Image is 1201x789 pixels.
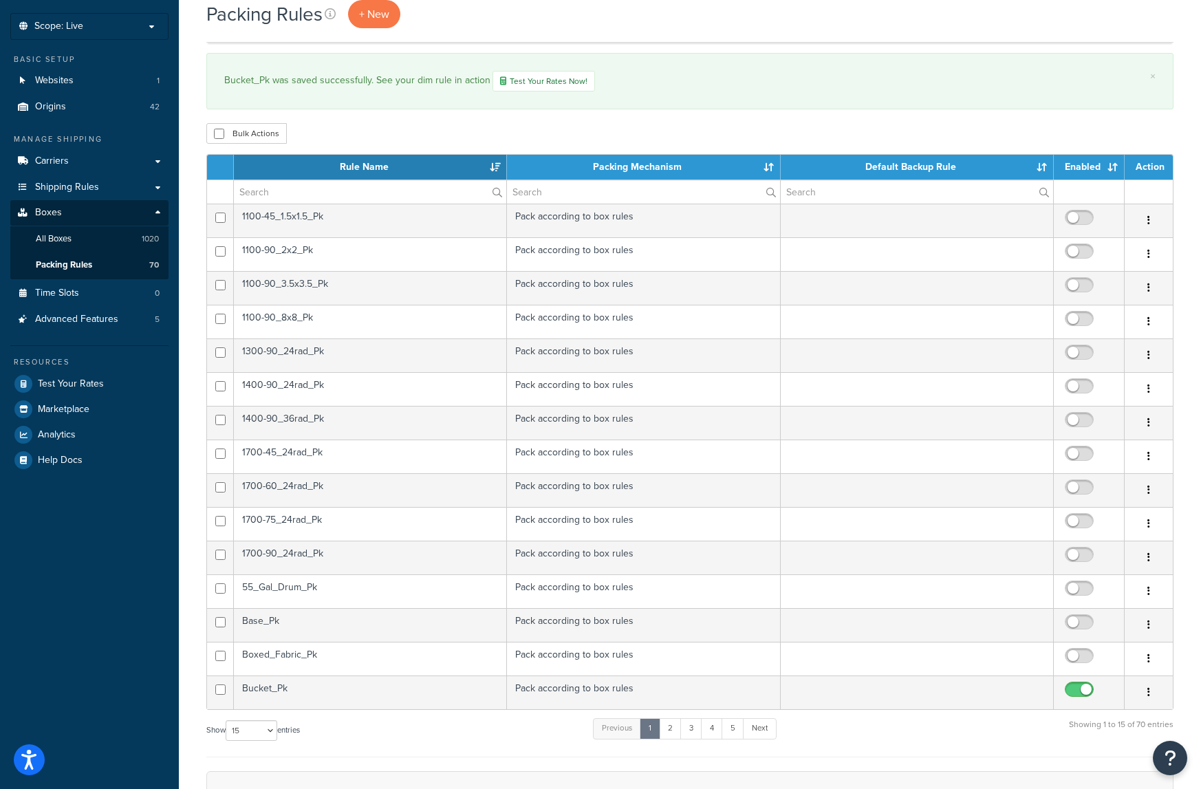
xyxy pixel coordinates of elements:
[38,404,89,415] span: Marketplace
[234,642,507,675] td: Boxed_Fabric_Pk
[38,378,104,390] span: Test Your Rates
[743,718,777,739] a: Next
[157,75,160,87] span: 1
[507,608,780,642] td: Pack according to box rules
[155,288,160,299] span: 0
[10,94,169,120] a: Origins 42
[507,642,780,675] td: Pack according to box rules
[10,307,169,332] a: Advanced Features 5
[226,720,277,741] select: Showentries
[35,155,69,167] span: Carriers
[206,123,287,144] button: Bulk Actions
[781,180,1053,204] input: Search
[36,233,72,245] span: All Boxes
[10,54,169,65] div: Basic Setup
[507,271,780,305] td: Pack according to box rules
[507,372,780,406] td: Pack according to box rules
[507,305,780,338] td: Pack according to box rules
[234,372,507,406] td: 1400-90_24rad_Pk
[35,101,66,113] span: Origins
[507,473,780,507] td: Pack according to box rules
[10,68,169,94] a: Websites 1
[10,200,169,226] a: Boxes
[35,288,79,299] span: Time Slots
[234,675,507,709] td: Bucket_Pk
[10,68,169,94] li: Websites
[10,448,169,473] a: Help Docs
[38,455,83,466] span: Help Docs
[234,271,507,305] td: 1100-90_3.5x3.5_Pk
[35,314,118,325] span: Advanced Features
[234,305,507,338] td: 1100-90_8x8_Pk
[150,101,160,113] span: 42
[507,204,780,237] td: Pack according to box rules
[10,397,169,422] a: Marketplace
[234,180,506,204] input: Search
[640,718,660,739] a: 1
[1153,741,1187,775] button: Open Resource Center
[1125,155,1173,180] th: Action
[149,259,159,271] span: 70
[507,338,780,372] td: Pack according to box rules
[10,133,169,145] div: Manage Shipping
[10,281,169,306] a: Time Slots 0
[659,718,682,739] a: 2
[701,718,723,739] a: 4
[206,1,323,28] h1: Packing Rules
[493,71,595,91] a: Test Your Rates Now!
[10,175,169,200] a: Shipping Rules
[10,422,169,447] a: Analytics
[234,541,507,574] td: 1700-90_24rad_Pk
[507,541,780,574] td: Pack according to box rules
[234,440,507,473] td: 1700-45_24rad_Pk
[155,314,160,325] span: 5
[507,507,780,541] td: Pack according to box rules
[234,608,507,642] td: Base_Pk
[234,338,507,372] td: 1300-90_24rad_Pk
[507,440,780,473] td: Pack according to box rules
[507,180,779,204] input: Search
[35,75,74,87] span: Websites
[10,281,169,306] li: Time Slots
[593,718,641,739] a: Previous
[10,307,169,332] li: Advanced Features
[1054,155,1125,180] th: Enabled: activate to sort column ascending
[10,94,169,120] li: Origins
[234,155,507,180] th: Rule Name: activate to sort column descending
[10,371,169,396] a: Test Your Rates
[34,21,83,32] span: Scope: Live
[10,226,169,252] a: All Boxes 1020
[224,71,1156,91] div: Bucket_Pk was saved successfully. See your dim rule in action
[206,720,300,741] label: Show entries
[507,237,780,271] td: Pack according to box rules
[10,200,169,279] li: Boxes
[10,149,169,174] li: Carriers
[507,675,780,709] td: Pack according to box rules
[234,406,507,440] td: 1400-90_36rad_Pk
[507,406,780,440] td: Pack according to box rules
[234,237,507,271] td: 1100-90_2x2_Pk
[234,507,507,541] td: 1700-75_24rad_Pk
[1150,71,1156,82] a: ×
[722,718,744,739] a: 5
[507,155,780,180] th: Packing Mechanism: activate to sort column ascending
[35,182,99,193] span: Shipping Rules
[36,259,92,271] span: Packing Rules
[680,718,702,739] a: 3
[234,473,507,507] td: 1700-60_24rad_Pk
[1069,717,1173,746] div: Showing 1 to 15 of 70 entries
[10,226,169,252] li: All Boxes
[781,155,1054,180] th: Default Backup Rule: activate to sort column ascending
[10,252,169,278] li: Packing Rules
[234,574,507,608] td: 55_Gal_Drum_Pk
[38,429,76,441] span: Analytics
[142,233,159,245] span: 1020
[10,252,169,278] a: Packing Rules 70
[10,356,169,368] div: Resources
[507,574,780,608] td: Pack according to box rules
